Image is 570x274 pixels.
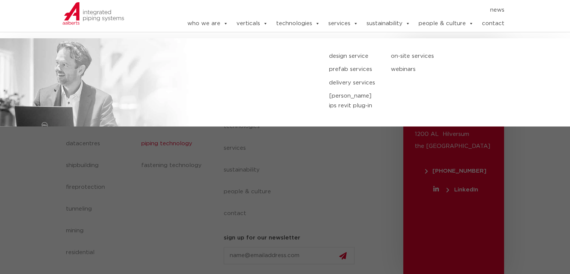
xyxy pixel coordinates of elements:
a: sustainability [366,16,410,31]
a: news [490,4,504,16]
a: services [224,137,361,159]
a: people & culture [224,181,361,203]
a: datacentres [66,133,134,155]
a: webinars [391,65,455,74]
a: contact [482,16,504,31]
a: who we are [187,16,228,31]
a: people & culture [418,16,473,31]
span: [PHONE_NUMBER] [425,168,486,174]
a: contact [224,203,361,224]
a: technologies [276,16,320,31]
a: piping technology [141,133,208,155]
a: shipbuilding [66,155,134,176]
h5: sign up for our newsletter [224,232,300,244]
a: services [328,16,358,31]
a: residential [66,242,134,263]
a: fastening technology [141,155,208,176]
a: [PERSON_NAME] IPS Revit plug-in [329,91,379,110]
span: LinkedIn [446,187,478,193]
img: send.svg [339,252,347,260]
a: LinkedIn [414,187,497,193]
a: prefab services [329,65,379,74]
nav: Menu [224,72,361,224]
a: tunneling [66,198,134,220]
a: on-site services [391,51,455,61]
a: fireprotection [66,176,134,198]
nav: Menu [141,89,208,176]
input: name@emailaddress.com [224,247,355,264]
nav: Menu [66,89,134,263]
a: mining [66,220,134,242]
a: verticals [236,16,268,31]
a: [PHONE_NUMBER] [414,168,497,174]
a: delivery services [329,78,379,88]
a: design service [329,51,379,61]
a: sustainability [224,159,361,181]
nav: Menu [164,4,504,16]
